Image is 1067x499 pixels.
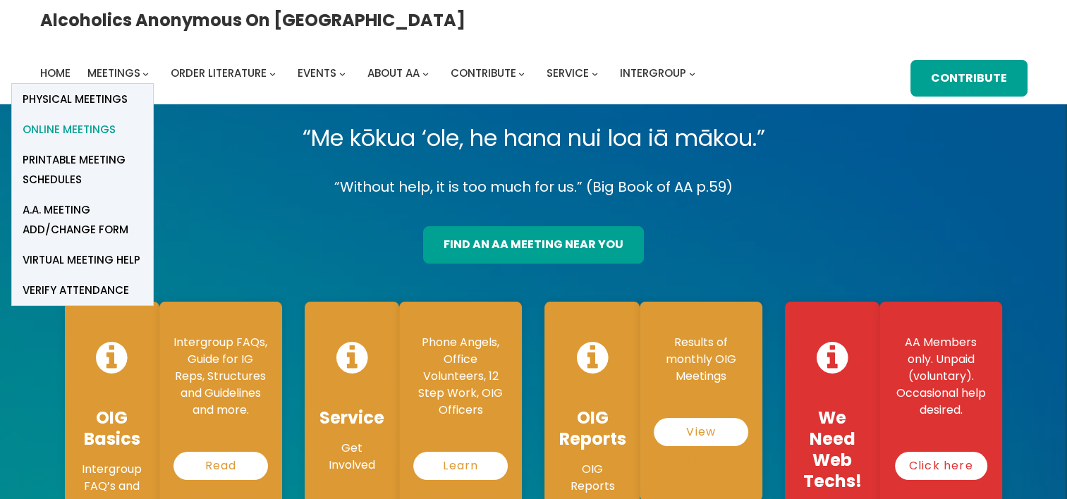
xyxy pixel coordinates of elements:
span: Online Meetings [23,120,116,140]
a: Contribute [451,63,516,83]
h4: OIG Basics [79,407,145,450]
span: About AA [367,66,420,80]
span: Service [547,66,589,80]
p: OIG Reports [559,461,626,495]
a: About AA [367,63,420,83]
a: Read More… [173,452,268,480]
a: verify attendance [12,275,153,305]
button: Service submenu [592,70,598,77]
h4: We Need Web Techs! [799,407,865,492]
a: Alcoholics Anonymous on [GEOGRAPHIC_DATA] [40,5,465,35]
span: Contribute [451,66,516,80]
a: View Reports [654,418,748,446]
button: Meetings submenu [142,70,149,77]
a: A.A. Meeting Add/Change Form [12,195,153,245]
a: Learn More… [413,452,508,480]
button: Contribute submenu [518,70,525,77]
p: Intergroup FAQs, Guide for IG Reps, Structures and Guidelines and more. [173,334,268,419]
span: Intergroup [620,66,686,80]
span: Order Literature [171,66,267,80]
span: Virtual Meeting Help [23,250,140,270]
a: Online Meetings [12,114,153,144]
a: Virtual Meeting Help [12,245,153,275]
span: Meetings [87,66,140,80]
span: A.A. Meeting Add/Change Form [23,200,142,240]
button: Order Literature submenu [269,70,276,77]
h4: OIG Reports [559,407,626,450]
button: Events submenu [339,70,346,77]
p: Get Involved [319,440,385,474]
a: Intergroup [620,63,686,83]
a: Home [40,63,71,83]
span: Events [298,66,336,80]
p: Results of monthly OIG Meetings [654,334,748,385]
span: Home [40,66,71,80]
span: verify attendance [23,281,129,300]
a: find an aa meeting near you [423,226,644,264]
span: Printable Meeting Schedules [23,150,142,190]
a: Printable Meeting Schedules [12,144,153,195]
p: AA Members only. Unpaid (voluntary). Occasional help desired. [894,334,988,419]
nav: Intergroup [40,63,700,83]
a: Physical Meetings [12,84,153,114]
a: Click here [895,452,987,480]
p: Phone Angels, Office Volunteers, 12 Step Work, OIG Officers [413,334,508,419]
span: Physical Meetings [23,90,128,109]
button: About AA submenu [422,70,429,77]
a: Events [298,63,336,83]
button: Intergroup submenu [689,70,695,77]
p: “Without help, it is too much for us.” (Big Book of AA p.59) [54,175,1014,199]
a: Meetings [87,63,140,83]
p: “Me kōkua ‘ole, he hana nui loa iā mākou.” [54,118,1014,158]
a: Contribute [910,60,1028,97]
h4: Service [319,407,385,429]
a: Service [547,63,589,83]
